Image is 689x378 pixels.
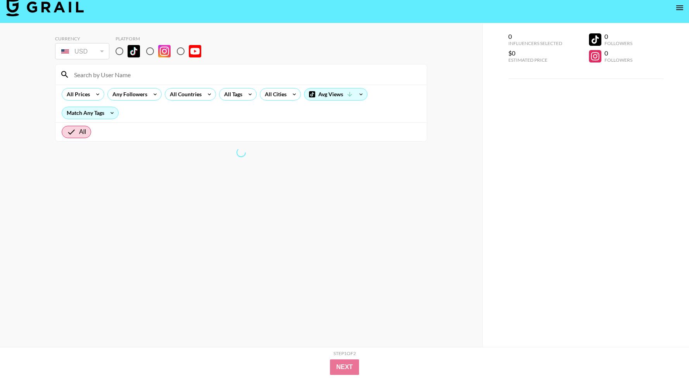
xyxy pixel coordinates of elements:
div: Avg Views [304,88,367,100]
div: USD [57,45,108,58]
img: YouTube [189,45,201,57]
span: Refreshing lists, bookers, clients, countries, tags, cities, talent, talent... [237,148,246,157]
div: All Cities [260,88,288,100]
div: All Countries [165,88,203,100]
img: Instagram [158,45,171,57]
div: Platform [116,36,207,42]
div: Match Any Tags [62,107,118,119]
div: Influencers Selected [508,40,562,46]
button: Next [330,359,359,375]
div: 0 [604,33,632,40]
div: All Prices [62,88,92,100]
div: Followers [604,40,632,46]
div: Any Followers [108,88,149,100]
input: Search by User Name [69,68,422,81]
div: Currency [55,36,109,42]
img: TikTok [128,45,140,57]
div: Step 1 of 2 [333,350,356,356]
div: $0 [508,49,562,57]
div: All Tags [219,88,244,100]
div: Estimated Price [508,57,562,63]
div: Followers [604,57,632,63]
div: 0 [508,33,562,40]
span: All [79,127,86,137]
div: Currency is locked to USD [55,42,109,61]
div: 0 [604,49,632,57]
